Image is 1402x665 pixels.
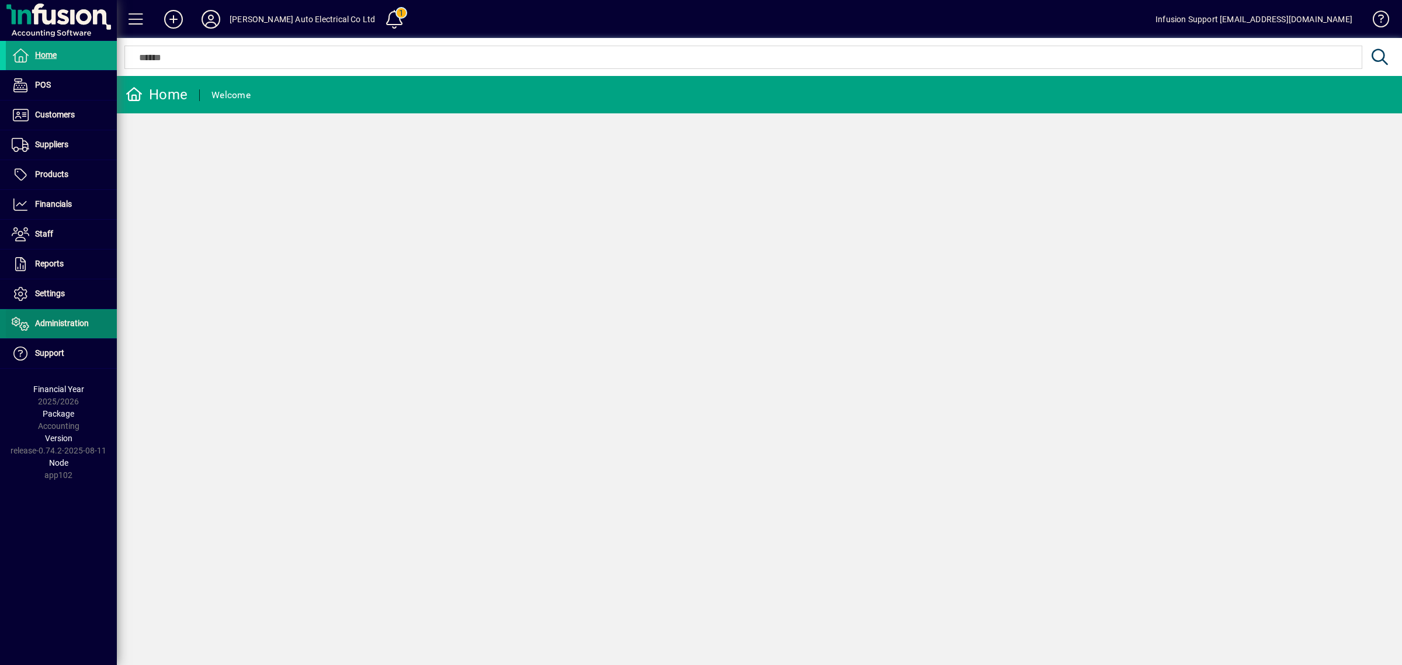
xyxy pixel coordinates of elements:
[35,348,64,358] span: Support
[49,458,68,467] span: Node
[33,385,84,394] span: Financial Year
[1364,2,1387,40] a: Knowledge Base
[35,289,65,298] span: Settings
[6,190,117,219] a: Financials
[6,339,117,368] a: Support
[35,318,89,328] span: Administration
[35,199,72,209] span: Financials
[6,250,117,279] a: Reports
[35,140,68,149] span: Suppliers
[35,50,57,60] span: Home
[35,110,75,119] span: Customers
[6,160,117,189] a: Products
[6,101,117,130] a: Customers
[43,409,74,418] span: Package
[126,85,188,104] div: Home
[35,169,68,179] span: Products
[211,86,251,105] div: Welcome
[230,10,375,29] div: [PERSON_NAME] Auto Electrical Co Ltd
[6,71,117,100] a: POS
[35,259,64,268] span: Reports
[6,309,117,338] a: Administration
[6,279,117,309] a: Settings
[155,9,192,30] button: Add
[35,80,51,89] span: POS
[192,9,230,30] button: Profile
[1155,10,1352,29] div: Infusion Support [EMAIL_ADDRESS][DOMAIN_NAME]
[6,130,117,160] a: Suppliers
[6,220,117,249] a: Staff
[45,434,72,443] span: Version
[35,229,53,238] span: Staff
